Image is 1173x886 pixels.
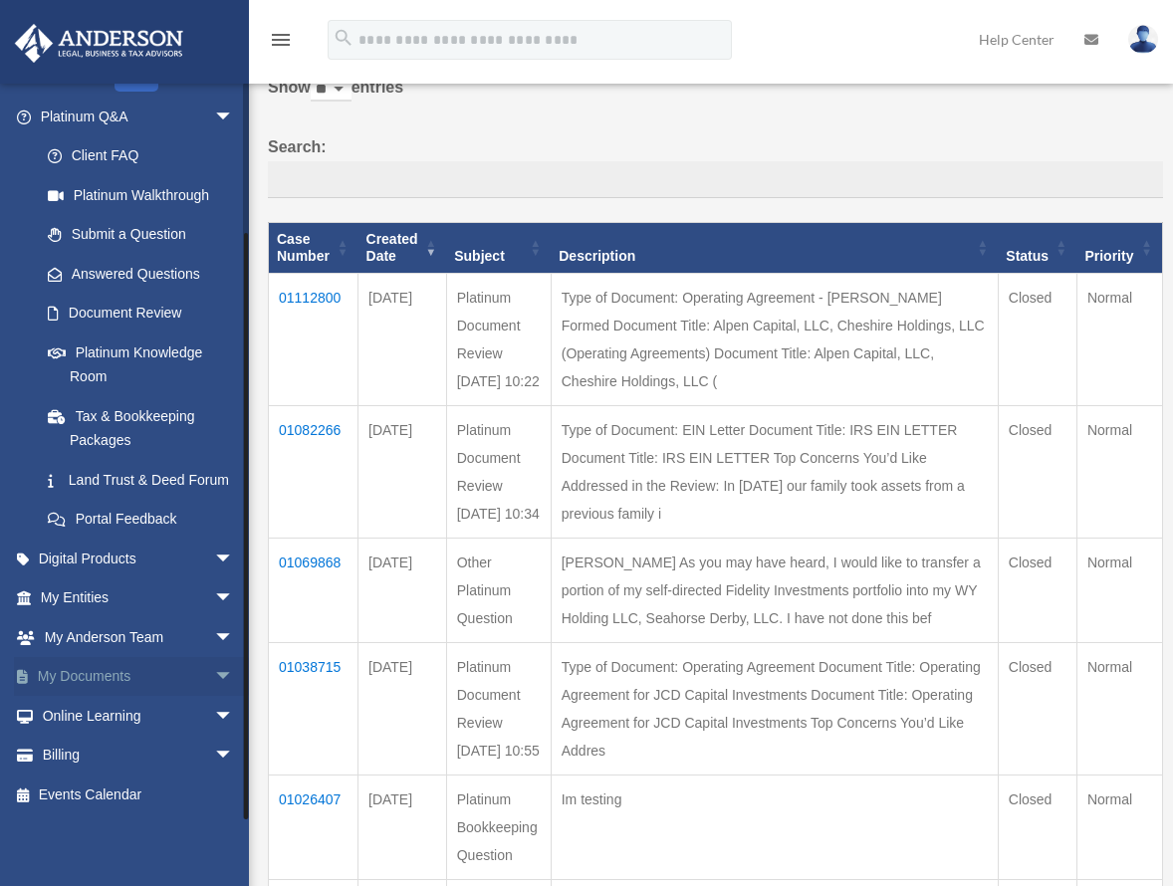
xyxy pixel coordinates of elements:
[28,254,244,294] a: Answered Questions
[358,775,447,879] td: [DATE]
[14,539,264,578] a: Digital Productsarrow_drop_down
[214,736,254,776] span: arrow_drop_down
[311,79,352,102] select: Showentries
[358,223,447,274] th: Created Date: activate to sort column ascending
[268,133,1163,199] label: Search:
[14,775,264,814] a: Events Calendar
[1076,273,1162,405] td: Normal
[1076,642,1162,775] td: Normal
[28,332,254,396] a: Platinum Knowledge Room
[214,617,254,658] span: arrow_drop_down
[551,273,998,405] td: Type of Document: Operating Agreement - [PERSON_NAME] Formed Document Title: Alpen Capital, LLC, ...
[14,696,264,736] a: Online Learningarrow_drop_down
[1076,538,1162,642] td: Normal
[446,223,551,274] th: Subject: activate to sort column ascending
[551,775,998,879] td: Im testing
[268,74,1163,121] label: Show entries
[998,775,1076,879] td: Closed
[14,617,264,657] a: My Anderson Teamarrow_drop_down
[214,97,254,137] span: arrow_drop_down
[14,657,264,697] a: My Documentsarrow_drop_down
[269,223,358,274] th: Case Number: activate to sort column ascending
[998,273,1076,405] td: Closed
[358,405,447,538] td: [DATE]
[998,223,1076,274] th: Status: activate to sort column ascending
[358,273,447,405] td: [DATE]
[1076,405,1162,538] td: Normal
[998,538,1076,642] td: Closed
[1076,223,1162,274] th: Priority: activate to sort column ascending
[446,273,551,405] td: Platinum Document Review [DATE] 10:22
[269,35,293,52] a: menu
[214,657,254,698] span: arrow_drop_down
[333,27,354,49] i: search
[214,696,254,737] span: arrow_drop_down
[14,97,254,136] a: Platinum Q&Aarrow_drop_down
[446,538,551,642] td: Other Platinum Question
[28,460,254,500] a: Land Trust & Deed Forum
[446,405,551,538] td: Platinum Document Review [DATE] 10:34
[14,736,264,775] a: Billingarrow_drop_down
[269,273,358,405] td: 01112800
[28,396,254,460] a: Tax & Bookkeeping Packages
[1128,25,1158,54] img: User Pic
[269,538,358,642] td: 01069868
[551,538,998,642] td: [PERSON_NAME] As you may have heard, I would like to transfer a portion of my self-directed Fidel...
[446,642,551,775] td: Platinum Document Review [DATE] 10:55
[268,161,1163,199] input: Search:
[269,405,358,538] td: 01082266
[28,215,254,255] a: Submit a Question
[214,578,254,619] span: arrow_drop_down
[28,175,254,215] a: Platinum Walkthrough
[1076,775,1162,879] td: Normal
[28,500,254,540] a: Portal Feedback
[269,642,358,775] td: 01038715
[9,24,189,63] img: Anderson Advisors Platinum Portal
[446,775,551,879] td: Platinum Bookkeeping Question
[551,642,998,775] td: Type of Document: Operating Agreement Document Title: Operating Agreement for JCD Capital Investm...
[269,28,293,52] i: menu
[214,539,254,579] span: arrow_drop_down
[14,578,264,618] a: My Entitiesarrow_drop_down
[28,136,254,176] a: Client FAQ
[358,538,447,642] td: [DATE]
[998,405,1076,538] td: Closed
[28,294,254,333] a: Document Review
[358,642,447,775] td: [DATE]
[551,405,998,538] td: Type of Document: EIN Letter Document Title: IRS EIN LETTER Document Title: IRS EIN LETTER Top Co...
[551,223,998,274] th: Description: activate to sort column ascending
[998,642,1076,775] td: Closed
[269,775,358,879] td: 01026407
